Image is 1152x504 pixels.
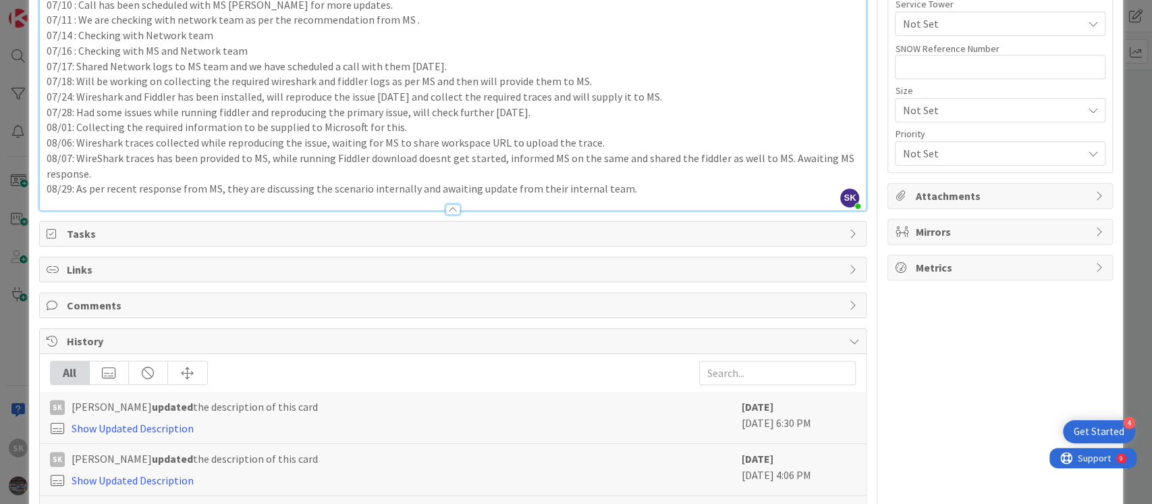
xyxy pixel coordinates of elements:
[47,59,860,74] p: 07/17: Shared Network logs to MS team and we have scheduled a call with them [DATE].
[50,400,65,415] div: SK
[840,188,859,207] span: SK
[741,451,856,488] div: [DATE] 4:06 PM
[741,399,856,436] div: [DATE] 6:30 PM
[915,224,1088,240] span: Mirrors
[1123,417,1135,429] div: 4
[902,101,1075,120] span: Not Set
[47,89,860,105] p: 07/24: Wireshark and Fiddler has been installed, will reproduce the issue [DATE] and collect the ...
[1063,420,1135,443] div: Open Get Started checklist, remaining modules: 4
[47,74,860,89] p: 07/18: Will be working on collecting the required wireshark and fiddler logs as per MS and then w...
[47,135,860,151] p: 08/06: Wireshark traces collected while reproducing the issue, waiting for MS to share workspace ...
[72,474,194,487] a: Show Updated Description
[50,452,65,467] div: SK
[902,144,1075,163] span: Not Set
[47,120,860,135] p: 08/01: Collecting the required information to be supplied to Microsoft for this.
[1074,425,1124,438] div: Get Started
[152,400,193,413] b: updated
[699,361,856,385] input: Search...
[915,259,1088,276] span: Metrics
[902,16,1082,32] span: Not Set
[915,188,1088,204] span: Attachments
[47,12,860,28] p: 07/11 : We are checking with network team as per the recommendation from MS .
[741,400,773,413] b: [DATE]
[67,226,842,242] span: Tasks
[47,151,860,181] p: 08/07: WireShark traces has been provided to MS, while running Fiddler download doesnt get starte...
[47,43,860,59] p: 07/16 : Checking with MS and Network team
[47,181,860,197] p: 08/29: As per recent response from MS, they are discussing the scenario internally and awaiting u...
[895,86,1105,95] div: Size
[70,5,74,16] div: 9
[28,2,61,18] span: Support
[72,451,318,467] span: [PERSON_NAME] the description of this card
[895,129,1105,138] div: Priority
[152,452,193,465] b: updated
[67,333,842,349] span: History
[47,28,860,43] p: 07/14 : Checking with Network team
[72,399,318,415] span: [PERSON_NAME] the description of this card
[72,422,194,435] a: Show Updated Description
[67,297,842,313] span: Comments
[51,361,90,384] div: All
[895,43,999,55] label: SNOW Reference Number
[741,452,773,465] b: [DATE]
[67,261,842,278] span: Links
[47,105,860,120] p: 07/28: Had some issues while running fiddler and reproducing the primary issue, will check furthe...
